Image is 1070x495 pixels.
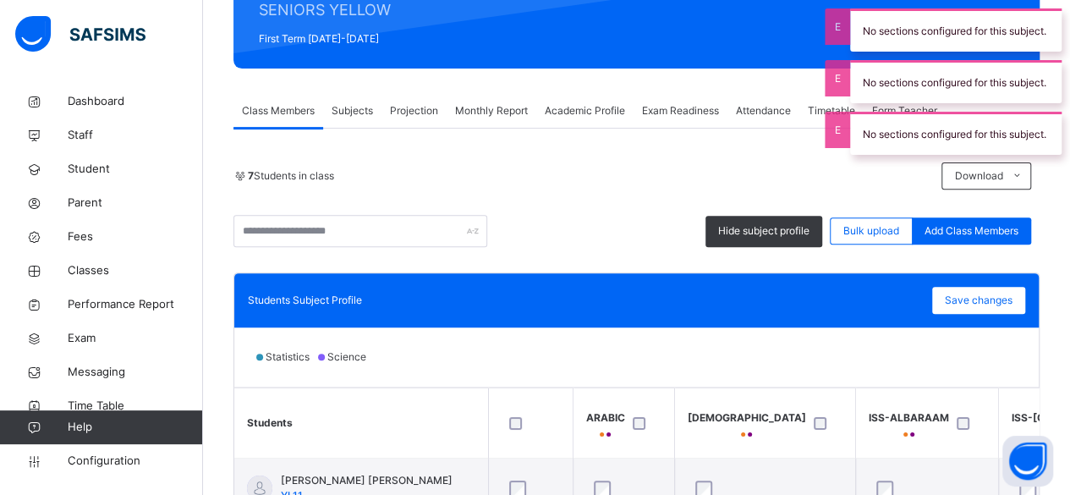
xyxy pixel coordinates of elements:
[869,410,949,426] span: ISS-ALBARAAM
[266,350,310,363] span: Statistics
[234,388,488,459] th: Students
[955,168,1003,184] span: Download
[68,364,203,381] span: Messaging
[248,169,254,182] b: 7
[718,223,809,239] span: Hide subject profile
[925,223,1018,239] span: Add Class Members
[248,168,334,184] span: Students in class
[545,103,625,118] span: Academic Profile
[586,410,625,426] span: ARABIC
[850,8,1062,52] div: No sections configured for this subject.
[843,223,899,239] span: Bulk upload
[68,296,203,313] span: Performance Report
[327,350,366,363] span: Science
[68,419,202,436] span: Help
[1002,436,1053,487] button: Open asap
[332,103,373,118] span: Subjects
[68,93,203,110] span: Dashboard
[68,453,202,470] span: Configuration
[68,228,203,245] span: Fees
[688,410,806,426] span: [DEMOGRAPHIC_DATA]
[15,16,145,52] img: safsims
[808,103,855,118] span: Timetable
[68,195,203,212] span: Parent
[945,293,1012,308] span: Save changes
[259,31,573,47] span: First Term [DATE]-[DATE]
[642,103,719,118] span: Exam Readiness
[68,330,203,347] span: Exam
[455,103,528,118] span: Monthly Report
[736,103,791,118] span: Attendance
[68,127,203,144] span: Staff
[390,103,438,118] span: Projection
[68,398,203,415] span: Time Table
[850,60,1062,103] div: No sections configured for this subject.
[242,103,315,118] span: Class Members
[68,262,203,279] span: Classes
[850,112,1062,155] div: No sections configured for this subject.
[281,473,453,488] span: [PERSON_NAME] [PERSON_NAME]
[68,161,203,178] span: Student
[248,294,362,306] span: Students Subject Profile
